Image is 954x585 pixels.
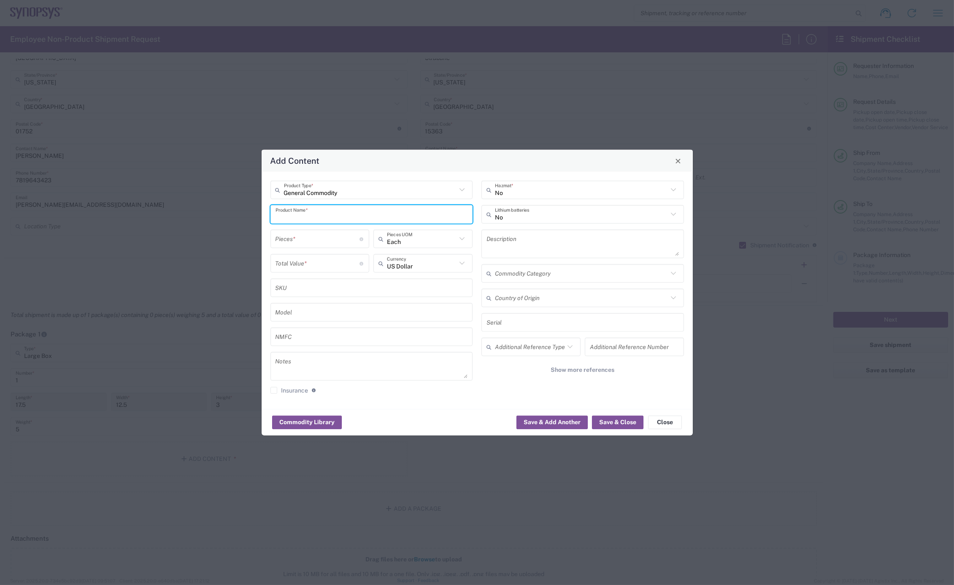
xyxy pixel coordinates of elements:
[272,415,342,429] button: Commodity Library
[270,387,308,394] label: Insurance
[516,415,588,429] button: Save & Add Another
[592,415,643,429] button: Save & Close
[270,154,319,167] h4: Add Content
[551,366,614,374] span: Show more references
[648,415,682,429] button: Close
[672,155,684,167] button: Close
